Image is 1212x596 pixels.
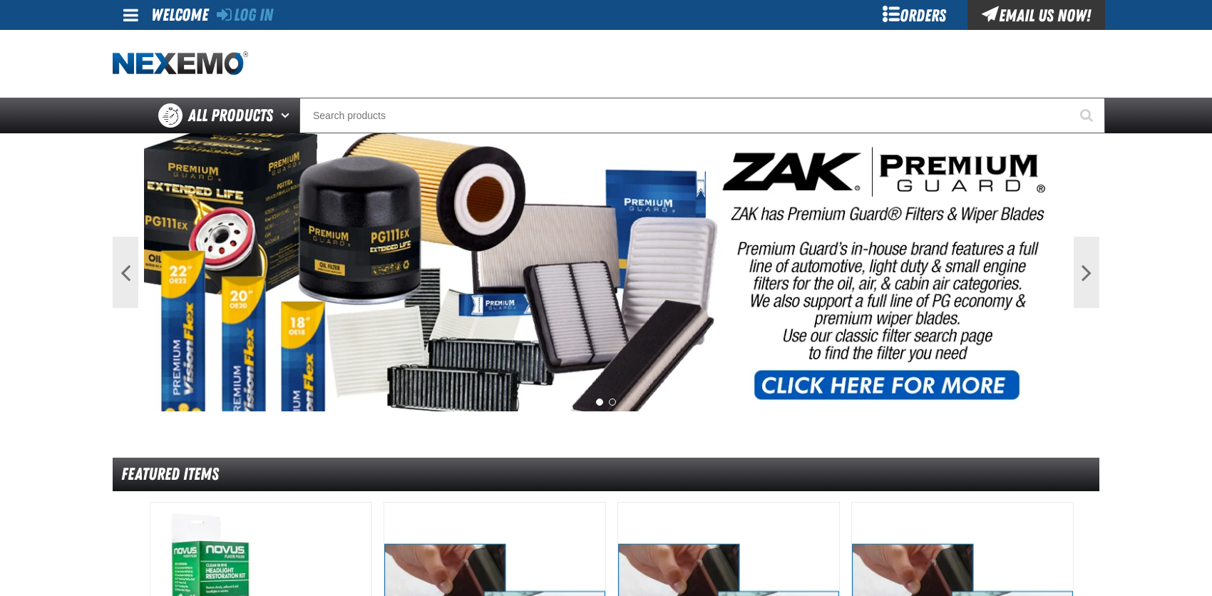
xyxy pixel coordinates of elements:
button: 2 of 2 [609,399,616,406]
img: PG Filters & Wipers [144,133,1069,411]
button: Open All Products pages [276,98,299,133]
img: Nexemo logo [113,51,248,76]
button: Previous [113,237,138,308]
span: All Products [188,103,273,128]
button: Start Searching [1069,98,1105,133]
button: Next [1074,237,1099,308]
input: Search [299,98,1105,133]
a: Log In [217,5,273,25]
div: Featured Items [113,458,1099,491]
button: 1 of 2 [596,399,603,406]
